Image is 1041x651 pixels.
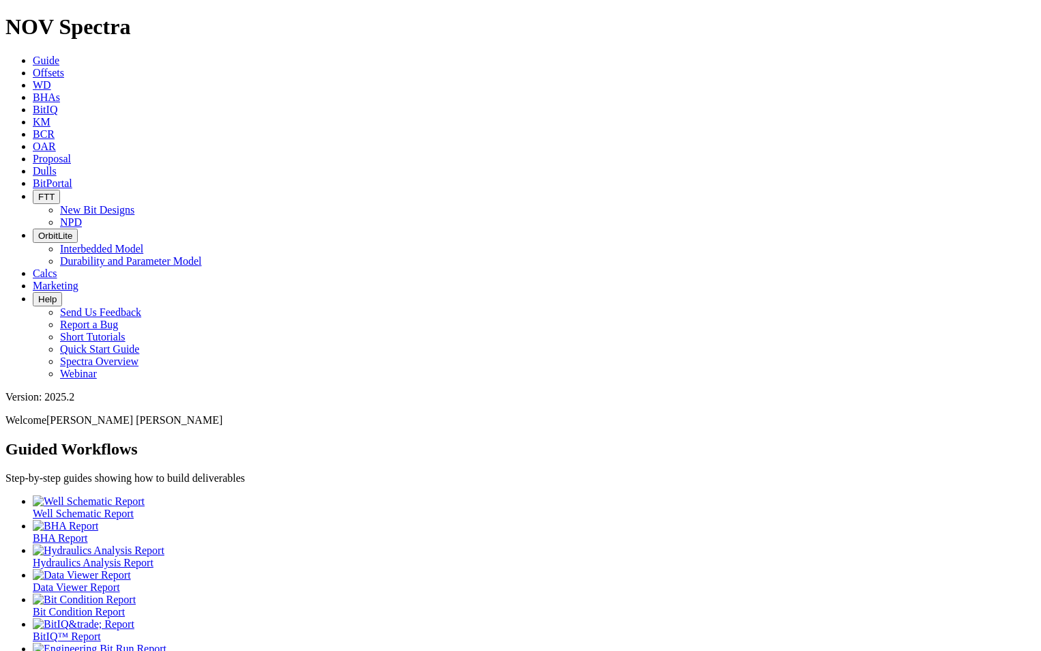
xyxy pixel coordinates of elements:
span: [PERSON_NAME] [PERSON_NAME] [46,414,222,426]
a: KM [33,116,50,128]
a: Well Schematic Report Well Schematic Report [33,495,1036,519]
span: OrbitLite [38,231,72,241]
a: Spectra Overview [60,356,138,367]
a: Webinar [60,368,97,379]
a: BitPortal [33,177,72,189]
span: Hydraulics Analysis Report [33,557,153,568]
span: BitIQ™ Report [33,631,101,642]
a: Data Viewer Report Data Viewer Report [33,569,1036,593]
span: Data Viewer Report [33,581,120,593]
a: BHA Report BHA Report [33,520,1036,544]
a: Marketing [33,280,78,291]
button: FTT [33,190,60,204]
p: Step-by-step guides showing how to build deliverables [5,472,1036,484]
div: Version: 2025.2 [5,391,1036,403]
a: NPD [60,216,82,228]
a: OAR [33,141,56,152]
a: Dulls [33,165,57,177]
img: Hydraulics Analysis Report [33,545,164,557]
a: Bit Condition Report Bit Condition Report [33,594,1036,618]
img: BitIQ&trade; Report [33,618,134,631]
a: Offsets [33,67,64,78]
img: Bit Condition Report [33,594,136,606]
a: Send Us Feedback [60,306,141,318]
a: BitIQ [33,104,57,115]
span: Bit Condition Report [33,606,125,618]
a: New Bit Designs [60,204,134,216]
a: Proposal [33,153,71,164]
p: Welcome [5,414,1036,426]
h1: NOV Spectra [5,14,1036,40]
img: BHA Report [33,520,98,532]
img: Well Schematic Report [33,495,145,508]
a: Calcs [33,267,57,279]
a: Short Tutorials [60,331,126,343]
a: Report a Bug [60,319,118,330]
span: Well Schematic Report [33,508,134,519]
h2: Guided Workflows [5,440,1036,459]
button: Help [33,292,62,306]
button: OrbitLite [33,229,78,243]
a: Hydraulics Analysis Report Hydraulics Analysis Report [33,545,1036,568]
a: WD [33,79,51,91]
a: BHAs [33,91,60,103]
a: Guide [33,55,59,66]
a: BCR [33,128,55,140]
img: Data Viewer Report [33,569,131,581]
a: BitIQ&trade; Report BitIQ™ Report [33,618,1036,642]
a: Durability and Parameter Model [60,255,202,267]
span: BHA Report [33,532,87,544]
span: FTT [38,192,55,202]
span: Help [38,294,57,304]
a: Quick Start Guide [60,343,139,355]
a: Interbedded Model [60,243,143,255]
